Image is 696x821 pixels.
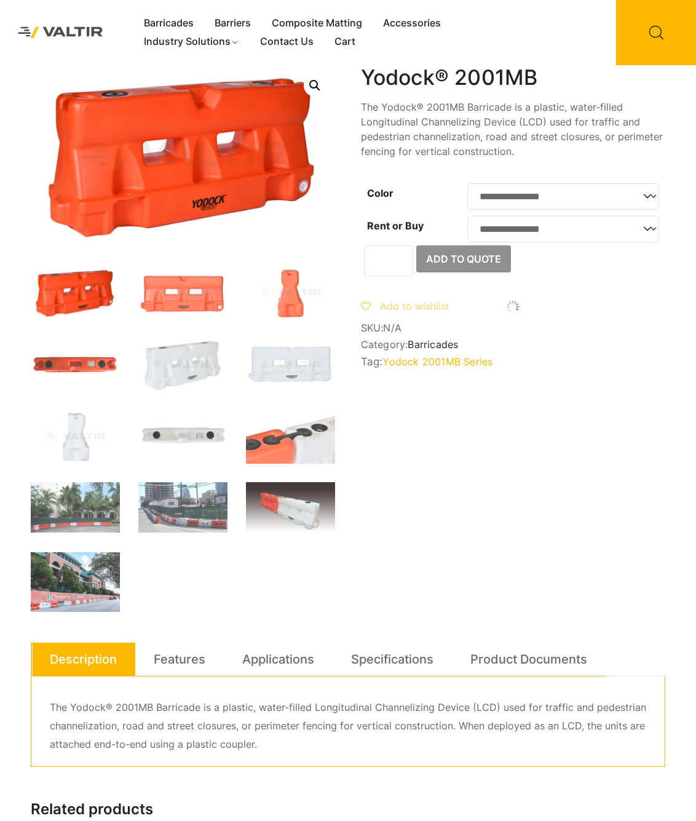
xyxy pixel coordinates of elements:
[246,410,335,464] img: 2001MB_Xtra2.jpg
[364,245,413,276] input: Product quantity
[204,14,261,33] a: Barriers
[382,355,492,368] a: Yodock 2001MB Series
[154,643,205,676] a: Features
[416,245,511,272] button: Add to Quote
[138,266,227,320] img: 2001MB_Org_Front.jpg
[31,266,120,320] img: 2001MB_Org_3Q.jpg
[383,322,401,334] span: N/A
[133,14,204,33] a: Barricades
[9,18,112,47] img: Valtir Rentals
[470,643,587,676] a: Product Documents
[361,355,665,368] span: Tag:
[31,801,665,819] h2: Related products
[361,65,665,90] h1: Yodock® 2001MB
[351,643,433,676] a: Specifications
[138,410,227,464] img: 2001MB_Nat_Top.jpg
[361,322,665,334] span: SKU:
[31,552,120,612] img: Rentals-Astros-Barricades-Valtir.jpg
[31,338,120,392] img: 2001MB_Org_Top.jpg
[246,338,335,392] img: 2001MB_Nat_Front.jpg
[31,410,120,464] img: 2001MB_Nat_Side.jpg
[31,482,120,532] img: Hard-Rock-Casino-FL-Fence-Panel-2001MB-barricades.png
[50,699,646,754] p: The Yodock® 2001MB Barricade is a plastic, water-filled Longitudinal Channelizing Device (LCD) us...
[133,33,250,51] a: Industry Solutions
[138,482,227,532] img: yodock_2001mb-pedestrian.jpg
[246,266,335,320] img: 2001MB_Org_Side.jpg
[361,100,665,159] p: The Yodock® 2001MB Barricade is a plastic, water-filled Longitudinal Channelizing Device (LCD) us...
[373,14,451,33] a: Accessories
[324,33,366,51] a: Cart
[138,338,227,392] img: 2001MB_Nat_3Q.jpg
[50,643,117,676] a: Description
[361,339,665,351] span: Category:
[242,643,314,676] a: Applications
[261,14,373,33] a: Composite Matting
[367,187,393,199] label: Color
[250,33,324,51] a: Contact Us
[408,338,458,351] a: Barricades
[367,220,424,232] label: Rent or Buy
[246,482,335,534] img: THR-Yodock-2001MB-6-3-14.png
